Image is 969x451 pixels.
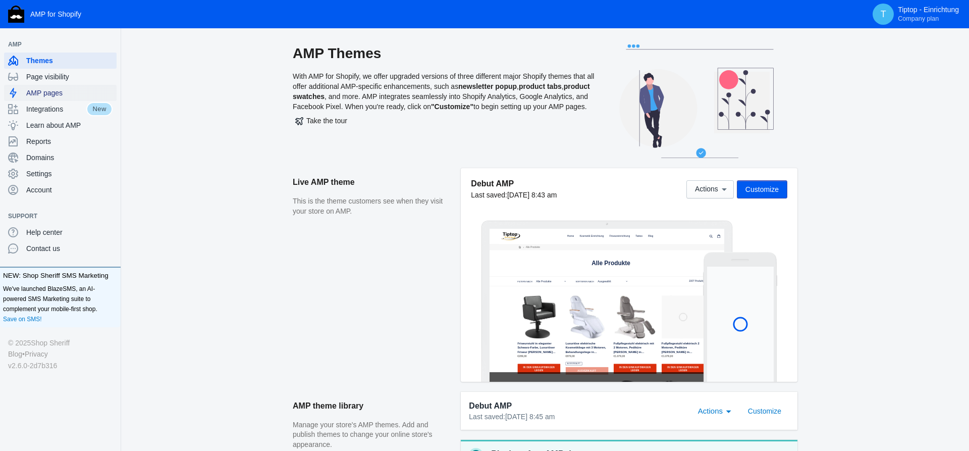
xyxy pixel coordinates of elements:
div: With AMP for Shopify, we offer upgraded versions of three different major Shopify themes that all... [293,44,596,168]
button: In den Einkaufswagen legen [82,398,208,428]
span: › [97,47,103,65]
span: Actions [695,185,718,193]
span: Friseureinrichtung [352,19,413,28]
span: Domains [26,153,113,163]
span: Learn about AMP [26,120,113,130]
img: Mobile frame [703,252,777,382]
label: Filtern nach [82,152,126,161]
mat-select: Actions [698,404,736,416]
span: AMP [8,39,102,49]
a: Reports [4,133,117,149]
span: Customize [745,185,779,193]
span: T [878,9,888,19]
h2: AMP theme library [293,392,451,420]
a: Settings [4,166,117,182]
a: Customize [740,406,789,414]
button: Customize [740,402,789,420]
span: AMP pages [26,88,113,98]
span: AMP for Shopify [30,10,81,18]
span: Themes [26,56,113,66]
div: • [8,348,113,360]
a: Blog [461,16,487,31]
img: Shop Sheriff Logo [8,6,24,23]
b: "Customize" [431,103,473,111]
a: Tattoo [424,16,455,31]
b: newsletter popup [458,82,517,90]
a: Home [223,16,253,31]
span: Take the tour [295,117,347,125]
a: Themes [4,53,117,69]
span: 1007 Produkte [586,152,632,160]
img: image [32,8,95,39]
button: In den Einkaufswagen legen [365,398,491,428]
b: product swatches [293,82,590,101]
a: Shop Sheriff [31,337,70,348]
span: [DATE] 8:45 am [505,413,555,421]
a: Contact us [4,240,117,257]
a: Account [4,182,117,198]
a: Home [80,46,99,65]
span: Home [228,19,248,28]
a: Privacy [25,348,48,360]
span: Integrations [26,104,86,114]
span: Alle Produkte [300,93,414,113]
a: Blog [8,348,22,360]
a: image [28,8,98,39]
span: Page visibility [26,72,113,82]
button: Actions [686,180,734,198]
p: Tiptop - Einrichtung [898,6,959,23]
p: Manage your store's AMP themes. Add and publish themes to change your online store's appearance. [293,420,451,450]
span: In den Einkaufswagen legen [381,405,474,422]
span: Actions [698,407,723,415]
span: Reports [26,136,113,146]
button: Customize [737,180,787,198]
a: Friseureinrichtung [347,16,418,31]
a: Page visibility [4,69,117,85]
img: Laptop frame [481,220,733,382]
span: Tattoo [429,19,450,28]
span: Help center [26,227,113,237]
span: Customize [748,407,781,415]
a: AMP pages [4,85,117,101]
span: Kosmetik Einrichtung [265,19,336,28]
span: Settings [26,169,113,179]
span: Blog [466,19,481,28]
div: Last saved: [469,412,686,422]
span: New [86,102,113,116]
span: Account [26,185,113,195]
label: Sortieren nach [253,152,307,161]
a: IntegrationsNew [4,101,117,117]
h2: Live AMP theme [293,168,451,196]
button: Take the tour [293,112,350,130]
h5: Debut AMP [471,178,557,189]
span: Debut AMP [469,400,512,412]
div: © 2025 [8,337,113,348]
button: Add a sales channel [102,42,119,46]
div: Last saved: [471,190,557,200]
span: Alle Produkte [105,47,150,65]
h2: AMP Themes [293,44,596,63]
a: Save on SMS! [3,314,42,324]
button: Ausverkauft [224,408,350,430]
span: Contact us [26,243,113,254]
button: Add a sales channel [102,214,119,218]
span: [DATE] 8:43 am [507,191,557,199]
button: In den Einkaufswagen legen [506,398,632,428]
div: v2.6.0-2d7b316 [8,360,113,371]
span: Support [8,211,102,221]
p: This is the theme customers see when they visit your store on AMP. [293,196,451,216]
a: Domains [4,149,117,166]
b: product tabs [519,82,562,90]
span: In den Einkaufswagen legen [522,405,615,422]
a: Kosmetik Einrichtung [260,16,341,31]
span: Ausverkauft [259,415,314,423]
a: Learn about AMP [4,117,117,133]
span: In den Einkaufswagen legen [98,405,191,422]
span: Company plan [898,15,939,23]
